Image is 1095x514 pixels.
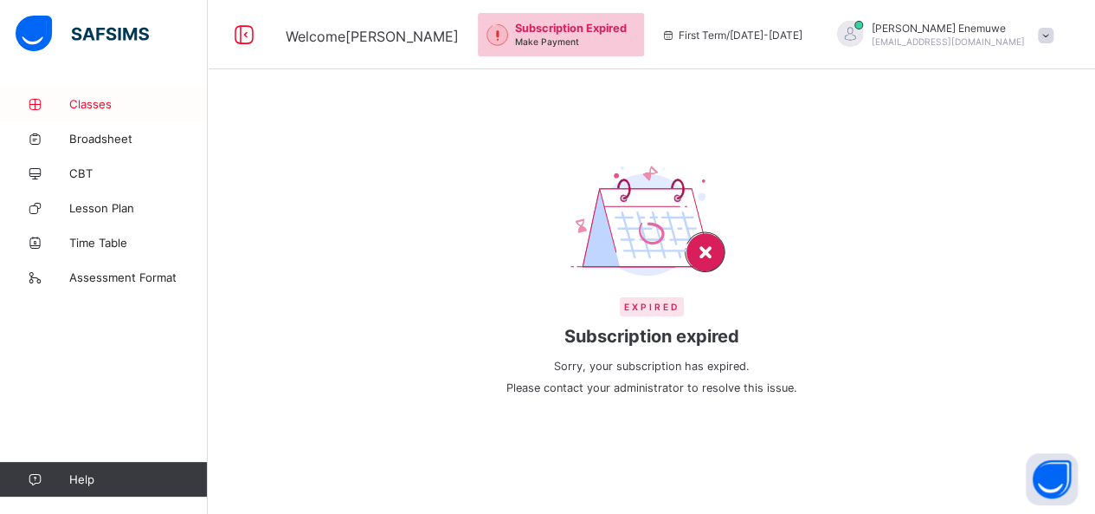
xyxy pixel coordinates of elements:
[69,132,208,146] span: Broadsheet
[1026,453,1078,505] button: Open asap
[16,16,149,52] img: safsims
[506,326,797,347] span: Subscription expired
[661,29,802,42] span: session/term information
[515,22,627,35] span: Subscription Expired
[506,360,797,394] span: Sorry, your subscription has expired. Please contact your administrator to resolve this issue.
[620,297,684,316] span: Expired
[69,270,208,284] span: Assessment Format
[69,236,208,250] span: Time Table
[872,22,1025,35] span: [PERSON_NAME] Enemuwe
[69,472,207,486] span: Help
[820,21,1062,49] div: RitaEnemuwe
[570,165,733,280] img: expired-calendar.b2ede95de4b0fc63d738ed6e38433d8b.svg
[286,28,459,45] span: Welcome [PERSON_NAME]
[486,24,508,46] img: outstanding-1.146d663e52f09953f639664a84e30106.svg
[69,166,208,180] span: CBT
[69,201,208,215] span: Lesson Plan
[69,97,208,111] span: Classes
[872,36,1025,47] span: [EMAIL_ADDRESS][DOMAIN_NAME]
[515,36,579,47] span: Make Payment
